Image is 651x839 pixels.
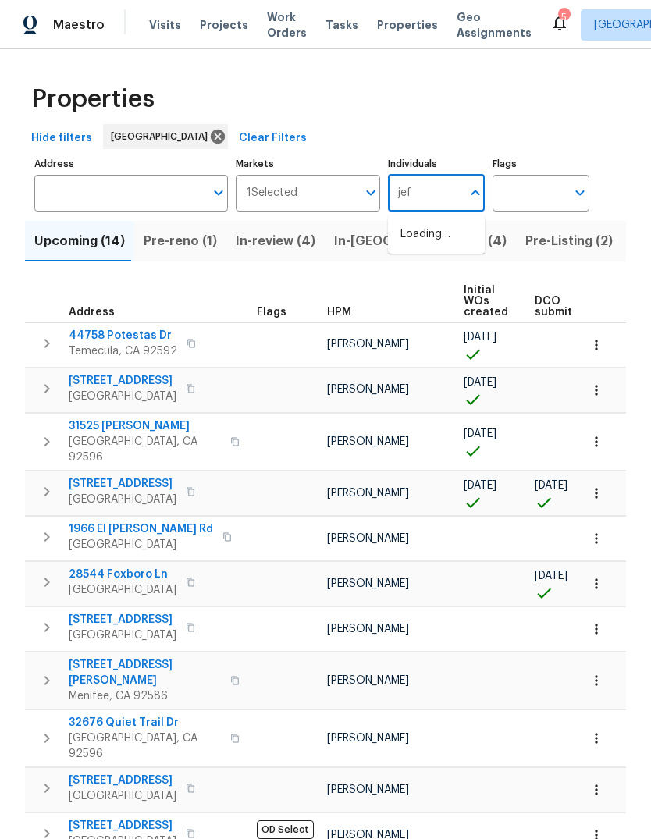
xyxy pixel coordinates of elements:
span: Flags [257,307,286,318]
span: [PERSON_NAME] [327,578,409,589]
span: Properties [377,17,438,33]
span: HPM [327,307,351,318]
span: [DATE] [464,428,496,439]
button: Hide filters [25,124,98,153]
span: 1 Selected [247,187,297,200]
label: Markets [236,159,381,169]
span: Temecula, CA 92592 [69,343,177,359]
button: Open [569,182,591,204]
span: [STREET_ADDRESS] [69,818,176,834]
button: Open [360,182,382,204]
span: In-[GEOGRAPHIC_DATA] (4) [334,230,507,252]
span: [DATE] [535,571,567,581]
label: Flags [493,159,589,169]
span: Tasks [325,20,358,30]
span: 28544 Foxboro Ln [69,567,176,582]
span: [PERSON_NAME] [327,436,409,447]
span: [GEOGRAPHIC_DATA] [69,627,176,643]
button: Clear Filters [233,124,313,153]
span: [PERSON_NAME] [327,784,409,795]
span: [GEOGRAPHIC_DATA], CA 92596 [69,731,221,762]
span: [PERSON_NAME] [327,488,409,499]
button: Open [208,182,229,204]
span: [GEOGRAPHIC_DATA] [69,492,176,507]
span: Upcoming (14) [34,230,125,252]
span: Work Orders [267,9,307,41]
span: Properties [31,91,155,107]
span: Hide filters [31,129,92,148]
span: Clear Filters [239,129,307,148]
span: [DATE] [464,332,496,343]
span: [STREET_ADDRESS] [69,373,176,389]
span: 1966 El [PERSON_NAME] Rd [69,521,213,537]
span: [PERSON_NAME] [327,339,409,350]
span: Visits [149,17,181,33]
span: 32676 Quiet Trail Dr [69,715,221,731]
span: [STREET_ADDRESS] [69,773,176,788]
span: DCO submitted [535,296,591,318]
button: Close [464,182,486,204]
div: 5 [558,9,569,25]
span: [PERSON_NAME] [327,624,409,635]
span: Initial WOs created [464,285,508,318]
span: Pre-Listing (2) [525,230,613,252]
span: [PERSON_NAME] [327,675,409,686]
input: Search ... [388,175,461,212]
label: Individuals [388,159,485,169]
span: [GEOGRAPHIC_DATA], CA 92596 [69,434,221,465]
span: [PERSON_NAME] [327,733,409,744]
span: Maestro [53,17,105,33]
span: [PERSON_NAME] [327,384,409,395]
label: Address [34,159,228,169]
span: [GEOGRAPHIC_DATA] [69,582,176,598]
span: [GEOGRAPHIC_DATA] [69,788,176,804]
span: [DATE] [464,377,496,388]
span: Address [69,307,115,318]
span: Menifee, CA 92586 [69,688,221,704]
span: Projects [200,17,248,33]
span: [GEOGRAPHIC_DATA] [69,389,176,404]
span: [STREET_ADDRESS] [69,476,176,492]
div: Loading… [388,215,485,254]
span: Geo Assignments [457,9,532,41]
span: [PERSON_NAME] [327,533,409,544]
span: [STREET_ADDRESS][PERSON_NAME] [69,657,221,688]
span: [STREET_ADDRESS] [69,612,176,627]
span: [DATE] [464,480,496,491]
span: 44758 Potestas Dr [69,328,177,343]
span: OD Select [257,820,314,839]
span: 31525 [PERSON_NAME] [69,418,221,434]
span: [GEOGRAPHIC_DATA] [111,129,214,144]
span: Pre-reno (1) [144,230,217,252]
span: [GEOGRAPHIC_DATA] [69,537,213,553]
span: In-review (4) [236,230,315,252]
span: [DATE] [535,480,567,491]
div: [GEOGRAPHIC_DATA] [103,124,228,149]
